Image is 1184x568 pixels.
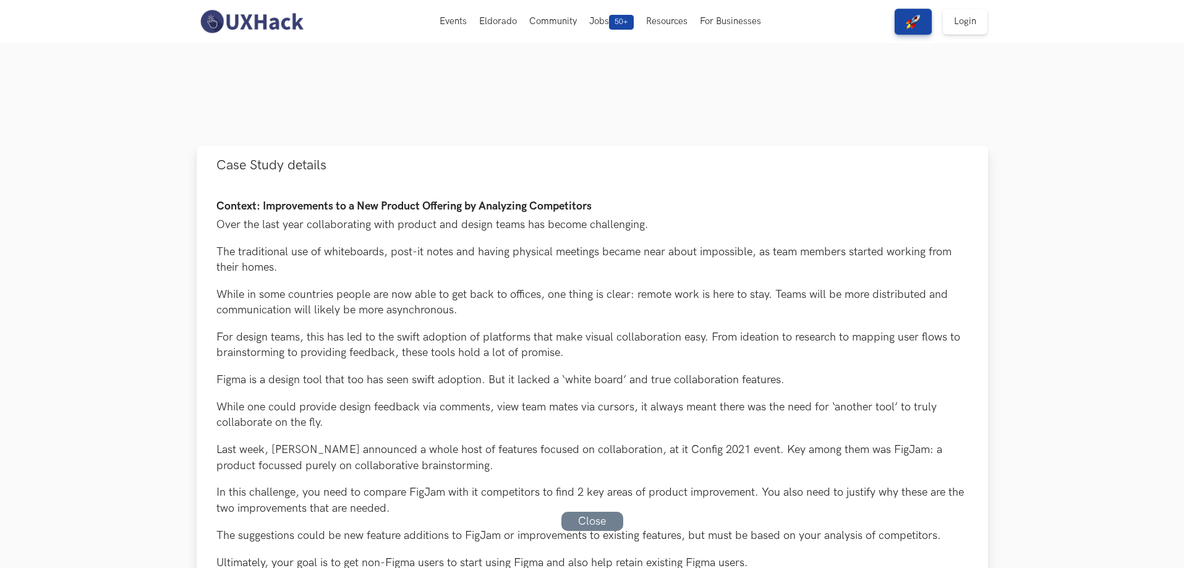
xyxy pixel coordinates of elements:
img: rocket [906,14,921,29]
p: Over the last year collaborating with product and design teams has become challenging. [216,217,968,232]
a: Close [561,512,623,531]
p: Figma is a design tool that too has seen swift adoption. But it lacked a ‘white board’ and true c... [216,372,968,388]
p: The suggestions could be new feature additions to FigJam or improvements to existing features, bu... [216,528,968,543]
p: For design teams, this has led to the swift adoption of platforms that make visual collaboration ... [216,329,968,360]
span: Case Study details [216,157,326,174]
p: While in some countries people are now able to get back to offices, one thing is clear: remote wo... [216,287,968,318]
p: Last week, [PERSON_NAME] announced a whole host of features focused on collaboration, at it Confi... [216,442,968,473]
h4: Context: Improvements to a New Product Offering by Analyzing Competitors [216,200,968,213]
img: UXHack-logo.png [197,9,307,35]
p: While one could provide design feedback via comments, view team mates via cursors, it always mean... [216,399,968,430]
span: 50+ [609,15,634,30]
p: In this challenge, you need to compare FigJam with it competitors to find 2 key areas of product ... [216,485,968,515]
a: Login [943,9,987,35]
button: Case Study details [197,146,988,185]
p: The traditional use of whiteboards, post-it notes and having physical meetings became near about ... [216,244,968,275]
